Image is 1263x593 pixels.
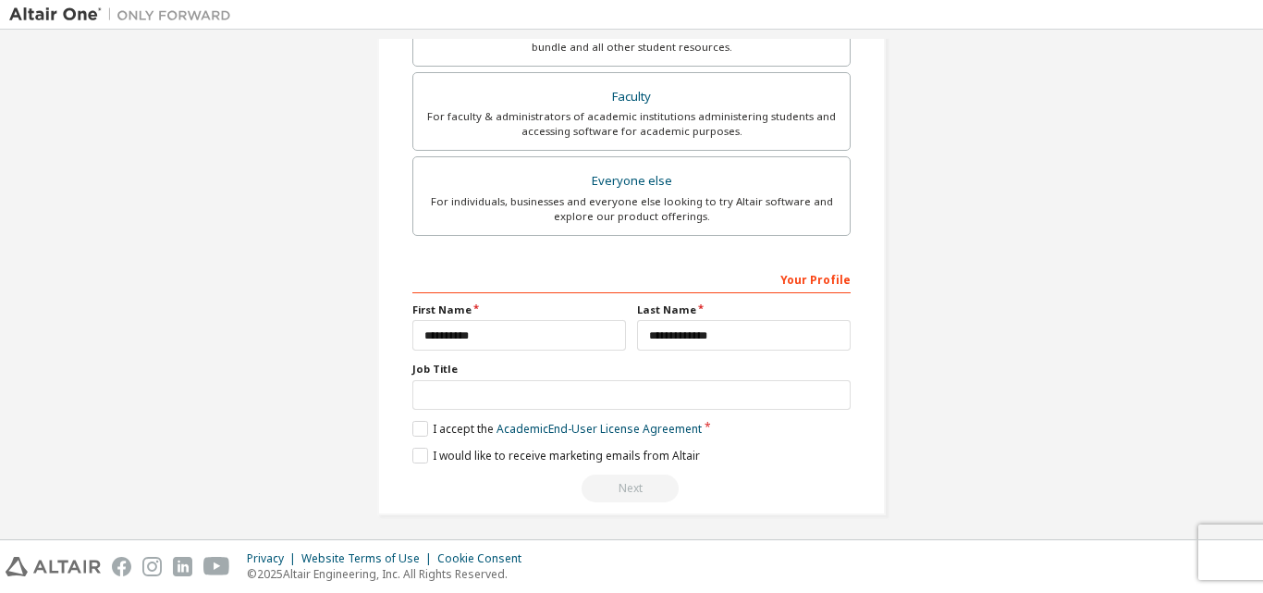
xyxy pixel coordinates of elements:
label: I would like to receive marketing emails from Altair [412,448,700,463]
div: Everyone else [424,168,839,194]
img: Altair One [9,6,240,24]
p: © 2025 Altair Engineering, Inc. All Rights Reserved. [247,566,533,582]
label: Job Title [412,362,851,377]
div: Faculty [424,84,839,110]
div: Privacy [247,551,301,566]
label: First Name [412,303,626,317]
label: I accept the [412,421,702,437]
img: altair_logo.svg [6,557,101,576]
img: linkedin.svg [173,557,192,576]
div: For individuals, businesses and everyone else looking to try Altair software and explore our prod... [424,194,839,224]
div: For currently enrolled students looking to access the free Altair Student Edition bundle and all ... [424,25,839,55]
img: facebook.svg [112,557,131,576]
div: For faculty & administrators of academic institutions administering students and accessing softwa... [424,109,839,139]
div: Your Profile [412,264,851,293]
div: Read and acccept EULA to continue [412,475,851,502]
label: Last Name [637,303,851,317]
div: Website Terms of Use [301,551,437,566]
a: Academic End-User License Agreement [497,421,702,437]
div: Cookie Consent [437,551,533,566]
img: instagram.svg [142,557,162,576]
img: youtube.svg [203,557,230,576]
